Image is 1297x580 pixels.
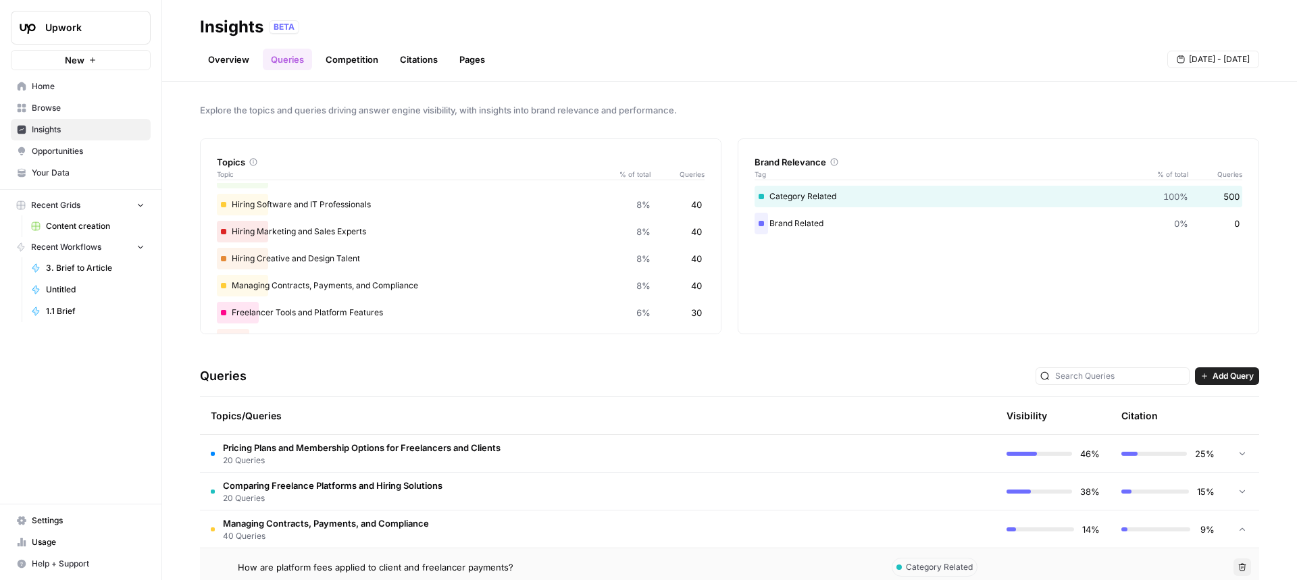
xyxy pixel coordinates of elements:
span: 8% [636,279,651,292]
span: 3. Brief to Article [46,262,145,274]
a: 1.1 Brief [25,300,151,322]
span: Add Query [1213,370,1254,382]
a: Pages [451,49,493,70]
span: 6% [636,306,651,319]
span: 8% [636,252,651,265]
div: Hiring Software and IT Professionals [217,194,705,215]
span: Recent Workflows [31,241,101,253]
span: 40 [691,198,702,211]
span: 1.1 Brief [46,305,145,317]
div: Insights [200,16,263,38]
input: Search Queries [1055,369,1185,383]
span: 40 [691,279,702,292]
a: Browse [11,97,151,119]
a: 3. Brief to Article [25,257,151,279]
span: 40 Queries [223,530,429,542]
a: Content creation [25,215,151,237]
div: Citation [1121,397,1158,434]
span: 100% [1163,190,1188,203]
span: % of total [1148,169,1188,180]
span: How are platform fees applied to client and freelancer payments? [238,560,513,574]
a: Home [11,76,151,97]
span: Topic [217,169,610,180]
div: Brand Related [755,213,1242,234]
span: % of total [610,169,651,180]
span: [DATE] - [DATE] [1189,53,1250,65]
span: Home [32,80,145,93]
span: 20 Queries [223,454,501,467]
div: Visibility [1007,409,1047,423]
span: Content creation [46,220,145,232]
button: [DATE] - [DATE] [1167,51,1259,68]
span: 0% [1174,217,1188,230]
span: Category Related [906,561,973,573]
div: Managing Contracts, Payments, and Compliance [217,275,705,296]
span: Usage [32,536,145,548]
span: Help + Support [32,558,145,570]
button: New [11,50,151,70]
span: 15% [1197,485,1215,498]
span: Settings [32,515,145,527]
div: Hiring Marketing and Sales Experts [217,221,705,242]
a: Competition [317,49,386,70]
div: Freelancer Tools and Platform Features [217,302,705,323]
span: Recent Grids [31,199,80,211]
span: 20 [691,333,702,346]
span: 46% [1080,447,1100,460]
span: 40 [691,252,702,265]
a: Opportunities [11,140,151,162]
div: Brand Relevance [755,155,1242,169]
span: 0 [1234,217,1240,230]
div: Hiring Customer Support and Administrative Help [217,329,705,350]
span: Queries [1188,169,1242,180]
span: Explore the topics and queries driving answer engine visibility, with insights into brand relevan... [200,103,1259,117]
button: Recent Grids [11,195,151,215]
a: Insights [11,119,151,140]
button: Workspace: Upwork [11,11,151,45]
span: 8% [636,225,651,238]
div: BETA [269,20,299,34]
span: 8% [636,198,651,211]
a: Your Data [11,162,151,184]
button: Help + Support [11,553,151,575]
button: Add Query [1195,367,1259,385]
div: Category Related [755,186,1242,207]
span: Tag [755,169,1148,180]
span: Managing Contracts, Payments, and Compliance [223,517,429,530]
span: New [65,53,84,67]
div: Hiring Creative and Design Talent [217,248,705,269]
span: 20 Queries [223,492,442,504]
span: Browse [32,102,145,114]
span: 38% [1080,485,1100,498]
span: Insights [32,124,145,136]
img: Upwork Logo [16,16,40,40]
button: Recent Workflows [11,237,151,257]
h3: Queries [200,367,247,386]
a: Overview [200,49,257,70]
span: 14% [1082,523,1100,536]
a: Settings [11,510,151,531]
span: 9% [1198,523,1215,536]
a: Queries [263,49,312,70]
span: Pricing Plans and Membership Options for Freelancers and Clients [223,441,501,454]
span: 40 [691,225,702,238]
span: Comparing Freelance Platforms and Hiring Solutions [223,479,442,492]
span: 30 [691,306,702,319]
span: Untitled [46,284,145,296]
a: Citations [392,49,446,70]
div: Topics/Queries [211,397,870,434]
span: Your Data [32,167,145,179]
span: 500 [1223,190,1240,203]
span: 4% [636,333,651,346]
a: Untitled [25,279,151,300]
div: Topics [217,155,705,169]
span: 25% [1195,447,1215,460]
span: Queries [651,169,705,180]
a: Usage [11,531,151,553]
span: Opportunities [32,145,145,157]
span: Upwork [45,21,127,34]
